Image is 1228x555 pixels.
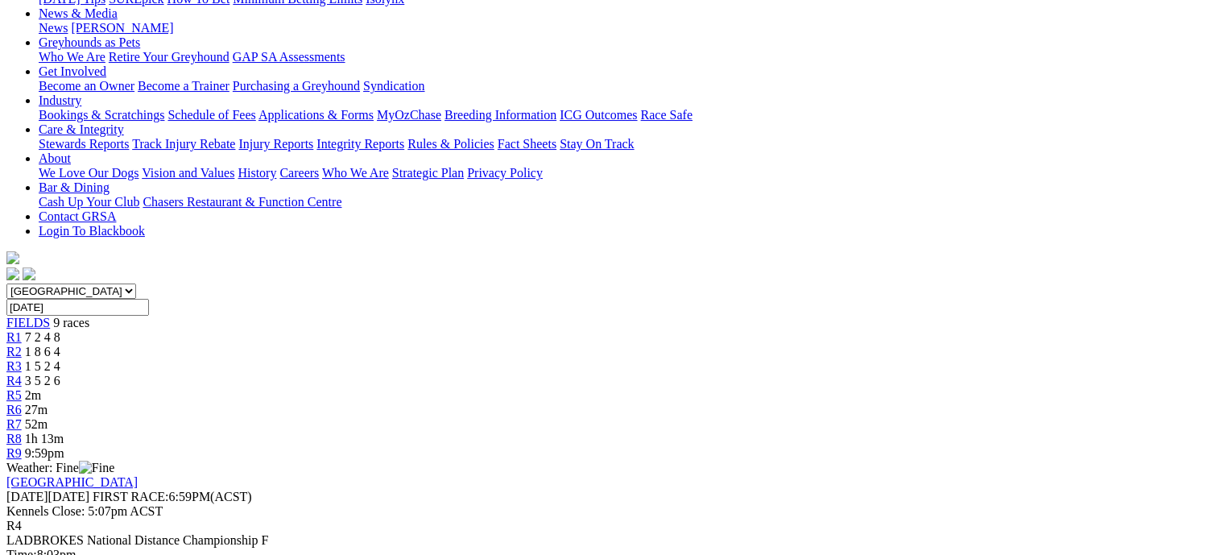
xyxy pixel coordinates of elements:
[39,180,110,194] a: Bar & Dining
[6,299,149,316] input: Select date
[498,137,556,151] a: Fact Sheets
[39,137,1222,151] div: Care & Integrity
[640,108,692,122] a: Race Safe
[25,403,48,416] span: 27m
[138,79,229,93] a: Become a Trainer
[6,359,22,373] a: R3
[39,35,140,49] a: Greyhounds as Pets
[6,490,48,503] span: [DATE]
[25,446,64,460] span: 9:59pm
[6,316,50,329] a: FIELDS
[6,374,22,387] a: R4
[79,461,114,475] img: Fine
[6,388,22,402] a: R5
[316,137,404,151] a: Integrity Reports
[39,93,81,107] a: Industry
[25,330,60,344] span: 7 2 4 8
[93,490,168,503] span: FIRST RACE:
[6,251,19,264] img: logo-grsa-white.png
[109,50,229,64] a: Retire Your Greyhound
[6,475,138,489] a: [GEOGRAPHIC_DATA]
[143,195,341,209] a: Chasers Restaurant & Function Centre
[25,417,48,431] span: 52m
[238,137,313,151] a: Injury Reports
[25,345,60,358] span: 1 8 6 4
[25,359,60,373] span: 1 5 2 4
[6,446,22,460] a: R9
[407,137,494,151] a: Rules & Policies
[444,108,556,122] a: Breeding Information
[39,50,1222,64] div: Greyhounds as Pets
[39,108,164,122] a: Bookings & Scratchings
[6,330,22,344] a: R1
[560,108,637,122] a: ICG Outcomes
[322,166,389,180] a: Who We Are
[39,166,1222,180] div: About
[6,403,22,416] a: R6
[25,432,64,445] span: 1h 13m
[39,224,145,238] a: Login To Blackbook
[39,79,134,93] a: Become an Owner
[6,417,22,431] a: R7
[279,166,319,180] a: Careers
[560,137,634,151] a: Stay On Track
[6,267,19,280] img: facebook.svg
[6,345,22,358] a: R2
[132,137,235,151] a: Track Injury Rebate
[363,79,424,93] a: Syndication
[53,316,89,329] span: 9 races
[6,519,22,532] span: R4
[93,490,252,503] span: 6:59PM(ACST)
[6,461,114,474] span: Weather: Fine
[39,6,118,20] a: News & Media
[233,50,345,64] a: GAP SA Assessments
[167,108,255,122] a: Schedule of Fees
[6,533,1222,548] div: LADBROKES National Distance Championship F
[142,166,234,180] a: Vision and Values
[39,151,71,165] a: About
[467,166,543,180] a: Privacy Policy
[39,166,139,180] a: We Love Our Dogs
[238,166,276,180] a: History
[377,108,441,122] a: MyOzChase
[39,195,139,209] a: Cash Up Your Club
[6,432,22,445] a: R8
[39,64,106,78] a: Get Involved
[23,267,35,280] img: twitter.svg
[233,79,360,93] a: Purchasing a Greyhound
[71,21,173,35] a: [PERSON_NAME]
[39,21,1222,35] div: News & Media
[258,108,374,122] a: Applications & Forms
[39,122,124,136] a: Care & Integrity
[39,21,68,35] a: News
[39,50,105,64] a: Who We Are
[39,79,1222,93] div: Get Involved
[25,374,60,387] span: 3 5 2 6
[39,195,1222,209] div: Bar & Dining
[39,209,116,223] a: Contact GRSA
[39,108,1222,122] div: Industry
[6,504,1222,519] div: Kennels Close: 5:07pm ACST
[6,490,89,503] span: [DATE]
[392,166,464,180] a: Strategic Plan
[39,137,129,151] a: Stewards Reports
[25,388,41,402] span: 2m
